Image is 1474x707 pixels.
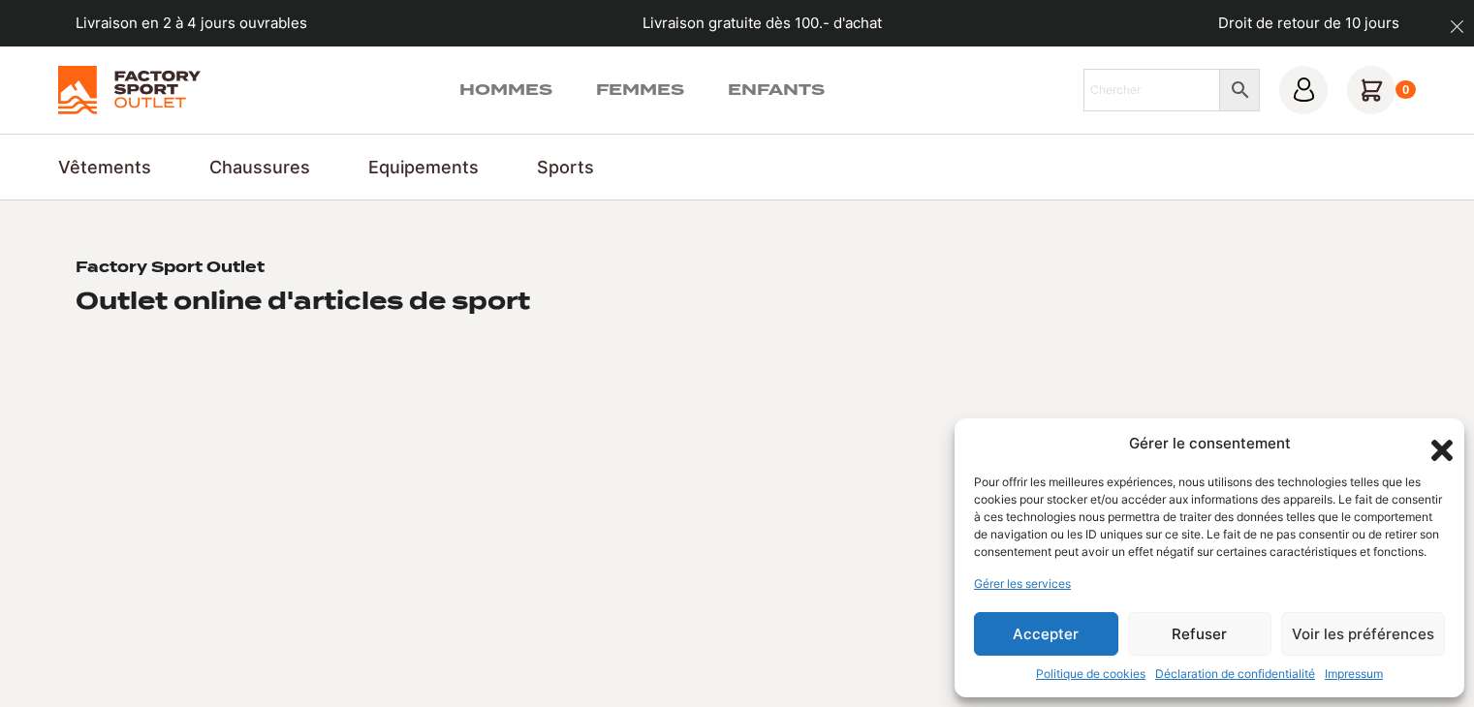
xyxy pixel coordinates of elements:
[1083,69,1221,111] input: Chercher
[974,575,1071,593] a: Gérer les services
[1325,665,1383,683] a: Impressum
[76,286,530,316] h2: Outlet online d'articles de sport
[1440,10,1474,44] button: dismiss
[1129,433,1291,455] div: Gérer le consentement
[643,13,882,35] p: Livraison gratuite dès 100.- d'achat
[459,78,552,102] a: Hommes
[1396,80,1416,100] div: 0
[1155,665,1315,683] a: Déclaration de confidentialité
[209,154,310,180] a: Chaussures
[76,259,265,278] h1: Factory Sport Outlet
[58,154,151,180] a: Vêtements
[596,78,684,102] a: Femmes
[728,78,825,102] a: Enfants
[1218,13,1399,35] p: Droit de retour de 10 jours
[974,474,1443,561] div: Pour offrir les meilleures expériences, nous utilisons des technologies telles que les cookies po...
[537,154,594,180] a: Sports
[1281,612,1445,656] button: Voir les préférences
[368,154,479,180] a: Equipements
[1426,434,1445,453] div: Fermer la boîte de dialogue
[974,612,1118,656] button: Accepter
[1128,612,1272,656] button: Refuser
[58,66,201,114] img: Factory Sport Outlet
[76,13,307,35] p: Livraison en 2 à 4 jours ouvrables
[1036,665,1145,683] a: Politique de cookies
